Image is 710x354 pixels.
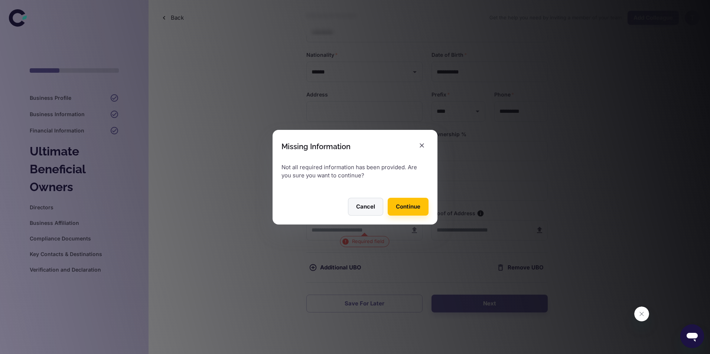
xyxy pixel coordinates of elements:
[634,307,649,321] iframe: Close message
[348,198,383,216] button: Cancel
[281,163,429,180] p: Not all required information has been provided. Are you sure you want to continue?
[680,324,704,348] iframe: Button to launch messaging window
[4,5,53,11] span: Hi. Need any help?
[281,142,351,151] div: Missing Information
[388,198,429,216] button: Continue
